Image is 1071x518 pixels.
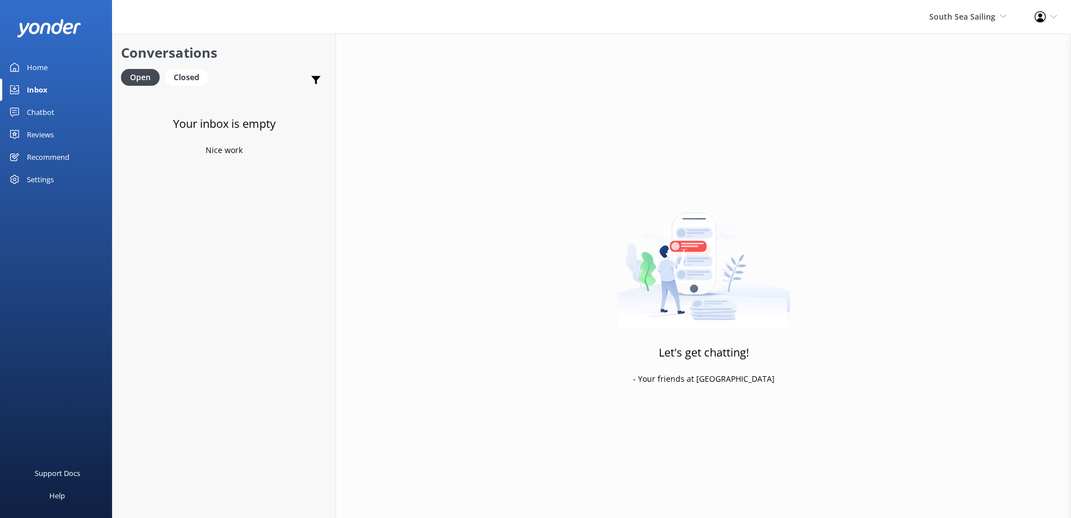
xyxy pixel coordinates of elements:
[929,11,995,22] span: South Sea Sailing
[659,344,749,362] h3: Let's get chatting!
[206,144,243,156] p: Nice work
[27,56,48,78] div: Home
[173,115,276,133] h3: Your inbox is empty
[121,69,160,86] div: Open
[27,78,48,101] div: Inbox
[617,189,790,329] img: artwork of a man stealing a conversation from at giant smartphone
[27,168,54,191] div: Settings
[27,101,54,123] div: Chatbot
[27,146,69,168] div: Recommend
[35,462,80,484] div: Support Docs
[27,123,54,146] div: Reviews
[49,484,65,507] div: Help
[165,69,208,86] div: Closed
[17,19,81,38] img: yonder-white-logo.png
[121,71,165,83] a: Open
[633,373,775,385] p: - Your friends at [GEOGRAPHIC_DATA]
[165,71,213,83] a: Closed
[121,42,327,63] h2: Conversations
